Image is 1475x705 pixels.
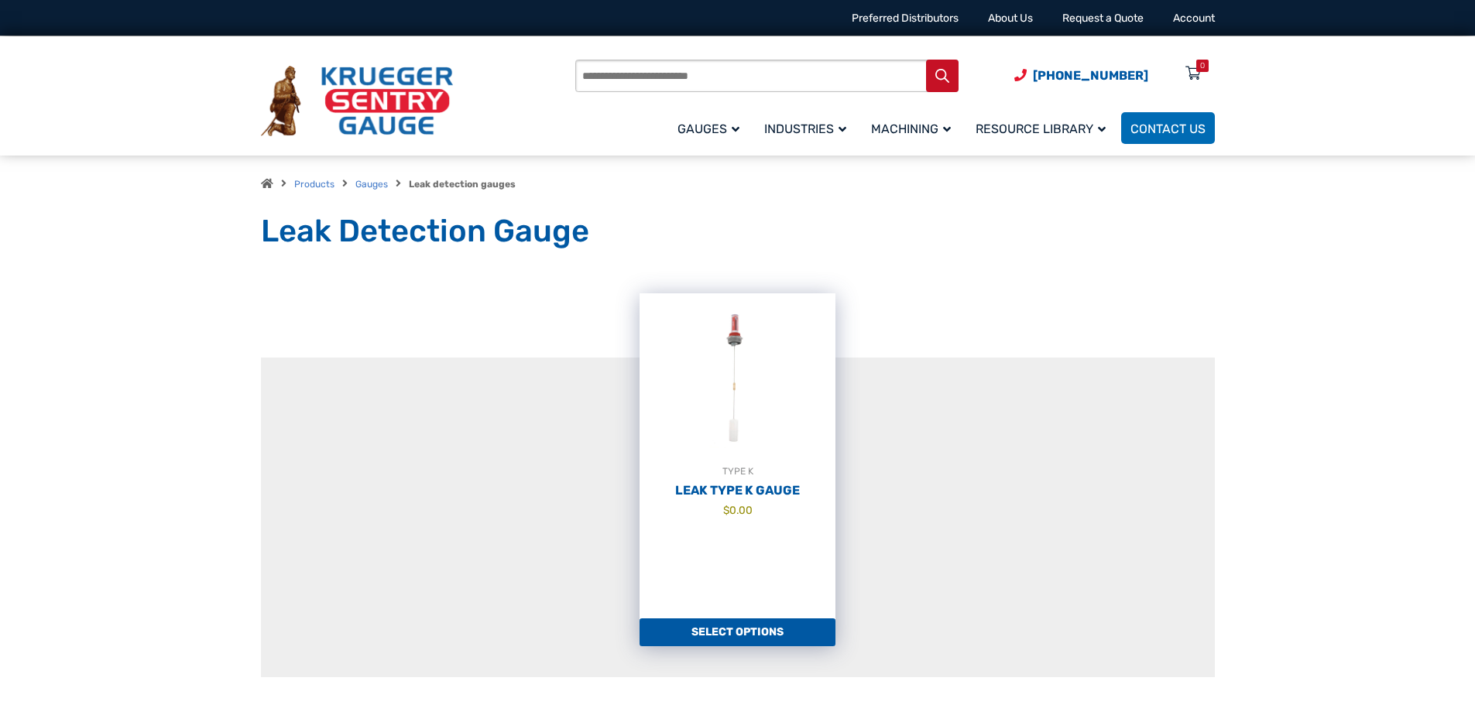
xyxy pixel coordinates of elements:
span: [PHONE_NUMBER] [1033,68,1148,83]
a: Request a Quote [1062,12,1144,25]
a: TYPE KLeak Type K Gauge $0.00 [640,293,835,618]
span: Gauges [677,121,739,136]
a: Gauges [355,179,388,190]
a: Preferred Distributors [852,12,959,25]
a: Phone Number (920) 434-8860 [1014,66,1148,85]
a: Machining [862,110,966,146]
img: Krueger Sentry Gauge [261,66,453,137]
a: About Us [988,12,1033,25]
a: Resource Library [966,110,1121,146]
a: Add to cart: “Leak Type K Gauge” [640,618,835,646]
a: Products [294,179,334,190]
strong: Leak detection gauges [409,179,516,190]
span: Industries [764,121,846,136]
div: TYPE K [640,464,835,479]
div: 0 [1200,60,1205,72]
a: Account [1173,12,1215,25]
a: Gauges [668,110,755,146]
h1: Leak Detection Gauge [261,212,1215,251]
a: Contact Us [1121,112,1215,144]
a: Industries [755,110,862,146]
span: Contact Us [1130,121,1206,136]
span: Resource Library [976,121,1106,136]
h2: Leak Type K Gauge [640,483,835,498]
bdi: 0.00 [723,504,753,516]
span: $ [723,504,729,516]
span: Machining [871,121,951,136]
img: Leak Detection Gauge [640,293,835,464]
